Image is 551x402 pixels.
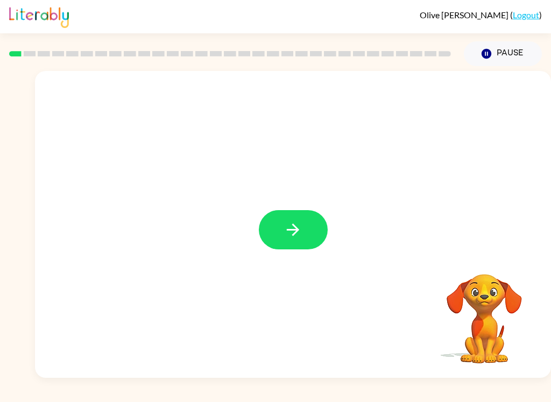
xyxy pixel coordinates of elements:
[9,4,69,28] img: Literably
[464,41,542,66] button: Pause
[420,10,510,20] span: Olive [PERSON_NAME]
[420,10,542,20] div: ( )
[430,257,538,365] video: Your browser must support playing .mp4 files to use Literably. Please try using another browser.
[513,10,539,20] a: Logout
